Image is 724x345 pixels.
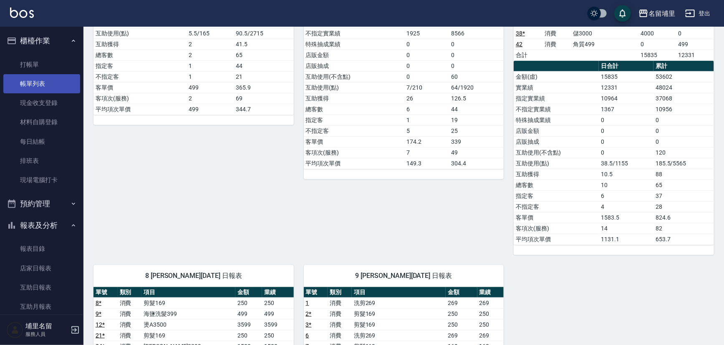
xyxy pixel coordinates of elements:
[25,322,68,330] h5: 埔里名留
[599,223,653,234] td: 14
[234,71,293,82] td: 21
[187,104,234,115] td: 499
[3,278,80,297] a: 互助日報表
[7,322,23,338] img: Person
[446,308,477,319] td: 250
[449,104,504,115] td: 44
[514,234,599,245] td: 平均項次單價
[3,297,80,316] a: 互助月報表
[304,60,405,71] td: 店販抽成
[599,104,653,115] td: 1367
[118,308,142,319] td: 消費
[635,5,679,22] button: 名留埔里
[514,71,599,82] td: 金額(虛)
[599,82,653,93] td: 12331
[3,132,80,151] a: 每日結帳
[304,82,405,93] td: 互助使用(點)
[141,297,235,308] td: 剪髮169
[187,71,234,82] td: 1
[93,287,118,298] th: 單號
[653,104,714,115] td: 10956
[304,50,405,60] td: 店販金額
[187,39,234,50] td: 2
[3,259,80,278] a: 店家日報表
[449,93,504,104] td: 126.5
[449,115,504,125] td: 19
[514,223,599,234] td: 客項次(服務)
[3,151,80,170] a: 排班表
[352,330,446,341] td: 洗剪269
[93,104,187,115] td: 平均項次單價
[614,5,631,22] button: save
[477,330,504,341] td: 269
[446,319,477,330] td: 250
[653,180,714,190] td: 65
[234,93,293,104] td: 69
[141,287,235,298] th: 項目
[653,82,714,93] td: 48024
[3,215,80,236] button: 報表及分析
[3,74,80,93] a: 帳單列表
[514,180,599,190] td: 總客數
[262,287,294,298] th: 業績
[477,297,504,308] td: 269
[93,82,187,93] td: 客單價
[449,82,504,93] td: 64/1920
[653,234,714,245] td: 653.7
[682,6,714,21] button: 登出
[446,287,477,298] th: 金額
[571,28,639,39] td: 儲3000
[352,319,446,330] td: 剪髮169
[449,60,504,71] td: 0
[599,71,653,82] td: 15835
[514,136,599,147] td: 店販抽成
[676,50,714,60] td: 12331
[3,93,80,112] a: 現金收支登錄
[262,297,294,308] td: 250
[514,169,599,180] td: 互助獲得
[103,272,284,280] span: 8 [PERSON_NAME][DATE] 日報表
[405,93,449,104] td: 26
[653,158,714,169] td: 185.5/5565
[235,287,262,298] th: 金額
[93,71,187,82] td: 不指定客
[599,147,653,158] td: 0
[328,287,352,298] th: 類別
[10,7,34,18] img: Logo
[514,201,599,212] td: 不指定客
[514,61,714,245] table: a dense table
[449,158,504,169] td: 304.4
[118,319,142,330] td: 消費
[653,190,714,201] td: 37
[328,308,352,319] td: 消費
[352,287,446,298] th: 項目
[653,136,714,147] td: 0
[234,82,293,93] td: 365.9
[653,61,714,72] th: 累計
[514,104,599,115] td: 不指定實業績
[405,60,449,71] td: 0
[514,147,599,158] td: 互助使用(不含點)
[3,112,80,132] a: 材料自購登錄
[405,28,449,39] td: 1925
[306,300,309,306] a: 1
[187,28,234,39] td: 5.5/165
[514,125,599,136] td: 店販金額
[304,147,405,158] td: 客項次(服務)
[314,272,494,280] span: 9 [PERSON_NAME][DATE] 日報表
[653,147,714,158] td: 120
[653,93,714,104] td: 37068
[234,39,293,50] td: 41.5
[187,93,234,104] td: 2
[599,115,653,125] td: 0
[449,136,504,147] td: 339
[262,308,294,319] td: 499
[599,125,653,136] td: 0
[3,239,80,258] a: 報表目錄
[235,308,262,319] td: 499
[262,319,294,330] td: 3599
[234,60,293,71] td: 44
[352,297,446,308] td: 洗剪269
[599,136,653,147] td: 0
[262,330,294,341] td: 250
